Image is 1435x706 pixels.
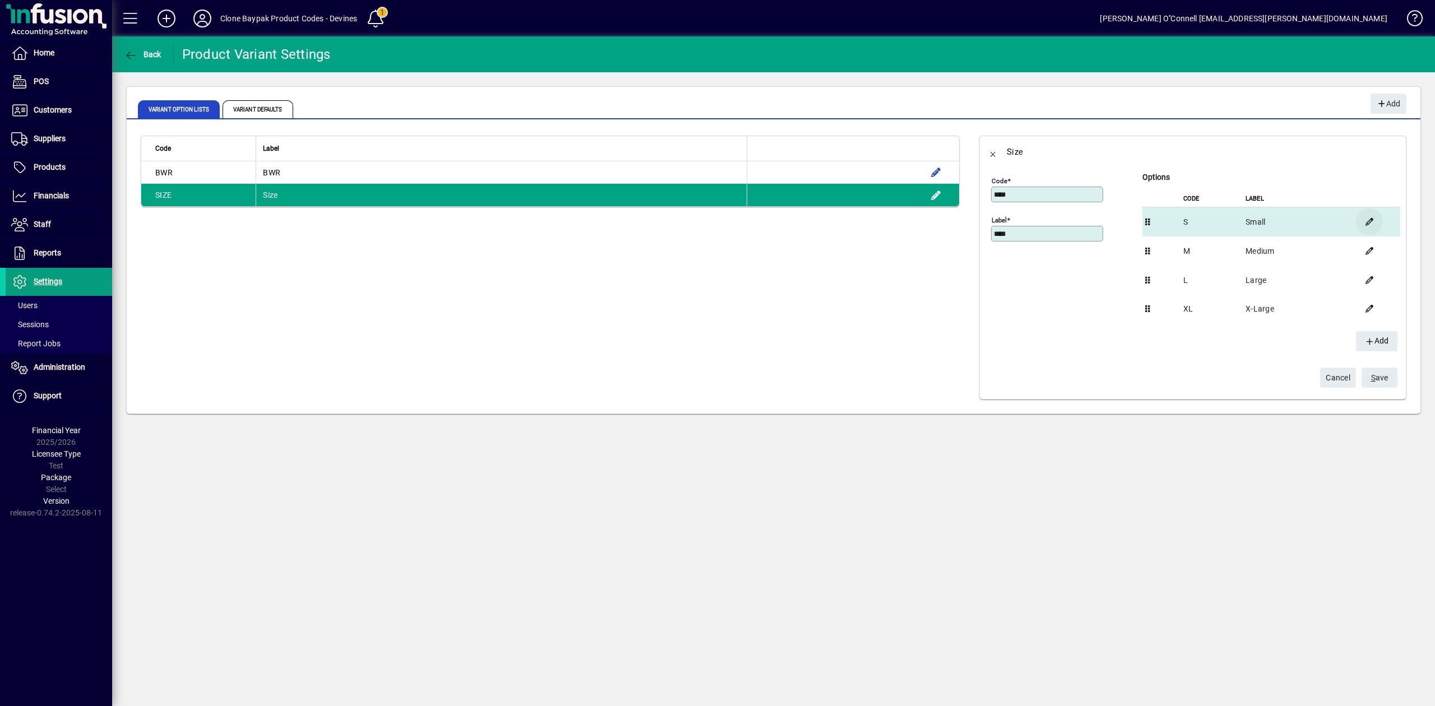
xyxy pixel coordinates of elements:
[34,391,62,400] span: Support
[6,296,112,315] a: Users
[1326,369,1350,387] span: Cancel
[1362,368,1397,388] button: Save
[256,184,746,206] td: Size
[182,45,331,63] div: Product Variant Settings
[6,96,112,124] a: Customers
[11,339,61,348] span: Report Jobs
[34,191,69,200] span: Financials
[1245,295,1355,323] td: X-Large
[223,100,293,118] span: Variant Defaults
[34,134,66,143] span: Suppliers
[34,248,61,257] span: Reports
[184,8,220,29] button: Profile
[6,68,112,96] a: POS
[256,161,746,184] td: BWR
[1100,10,1387,27] div: [PERSON_NAME] O''Connell [EMAIL_ADDRESS][PERSON_NAME][DOMAIN_NAME]
[121,44,164,64] button: Back
[34,48,54,57] span: Home
[34,105,72,114] span: Customers
[34,363,85,371] span: Administration
[1245,266,1355,295] td: Large
[1376,95,1400,113] span: Add
[149,8,184,29] button: Add
[34,77,49,86] span: POS
[6,125,112,153] a: Suppliers
[124,50,161,59] span: Back
[6,334,112,353] a: Report Jobs
[1371,373,1376,382] span: S
[11,320,49,329] span: Sessions
[1245,207,1355,236] td: Small
[34,162,66,171] span: Products
[34,277,62,286] span: Settings
[1399,2,1421,39] a: Knowledge Base
[141,161,256,184] td: BWR
[6,239,112,267] a: Reports
[1356,331,1398,351] button: Add
[1183,266,1246,295] td: L
[1183,295,1246,323] td: XL
[6,182,112,210] a: Financials
[34,220,51,229] span: Staff
[11,301,38,310] span: Users
[6,39,112,67] a: Home
[1183,236,1246,266] td: M
[1245,191,1355,207] th: Label
[32,449,81,458] span: Licensee Type
[41,473,71,482] span: Package
[1183,191,1246,207] th: Code
[1371,94,1406,114] button: Add
[32,426,81,435] span: Financial Year
[1245,236,1355,266] td: Medium
[1365,332,1389,350] span: Add
[980,138,1007,165] button: Back
[1371,369,1388,387] span: ave
[1320,368,1356,388] button: Cancel
[263,142,279,155] span: Label
[220,10,357,27] div: Clone Baypak Product Codes - Devines
[112,44,174,64] app-page-header-button: Back
[1183,207,1246,236] td: S
[992,177,1007,185] mat-label: Code
[6,211,112,239] a: Staff
[138,100,220,118] span: Variant Option Lists
[6,354,112,382] a: Administration
[6,154,112,182] a: Products
[141,184,256,206] td: SIZE
[1142,173,1400,182] h5: Options
[992,216,1007,224] mat-label: Label
[6,382,112,410] a: Support
[6,315,112,334] a: Sessions
[1007,143,1023,161] div: Size
[43,496,70,505] span: Version
[155,142,171,155] span: Code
